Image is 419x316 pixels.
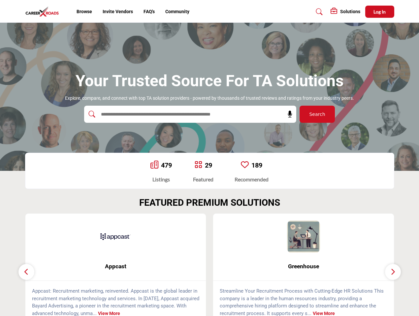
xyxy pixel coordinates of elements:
[25,258,206,275] a: Appcast
[373,9,386,14] span: Log In
[194,161,202,170] a: Go to Featured
[98,311,120,316] a: View More
[223,258,384,275] b: Greenhouse
[76,71,344,91] h1: Your Trusted Source for TA Solutions
[150,175,172,183] div: Listings
[313,311,335,316] a: View More
[241,161,249,170] a: Go to Recommended
[287,220,320,253] img: Greenhouse
[77,9,92,14] a: Browse
[365,6,394,18] button: Log In
[251,161,262,169] a: 189
[340,9,360,14] h5: Solutions
[300,106,335,123] button: Search
[35,258,196,275] b: Appcast
[309,7,327,17] a: Search
[309,111,325,118] span: Search
[235,175,269,183] div: Recommended
[213,258,394,275] a: Greenhouse
[331,8,360,16] div: Solutions
[193,175,213,183] div: Featured
[35,262,196,271] span: Appcast
[139,197,280,208] h2: FEATURED PREMIUM SOLUTIONS
[65,95,354,102] p: Explore, compare, and connect with top TA solution providers - powered by thousands of trusted re...
[161,161,172,169] a: 479
[165,9,189,14] a: Community
[205,161,212,169] a: 29
[103,9,133,14] a: Invite Vendors
[223,262,384,271] span: Greenhouse
[99,220,132,253] img: Appcast
[144,9,155,14] a: FAQ's
[25,6,63,17] img: Site Logo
